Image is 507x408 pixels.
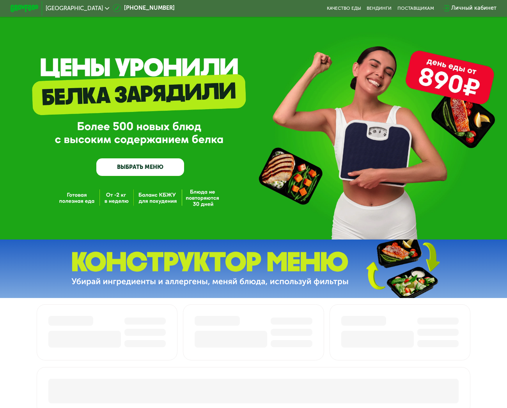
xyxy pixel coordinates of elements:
a: [PHONE_NUMBER] [113,4,175,12]
a: Качество еды [327,5,361,11]
div: Личный кабинет [451,4,496,12]
a: Вендинги [367,5,392,11]
span: [GEOGRAPHIC_DATA] [46,5,103,11]
a: ВЫБРАТЬ МЕНЮ [96,158,184,176]
div: поставщикам [397,5,434,11]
